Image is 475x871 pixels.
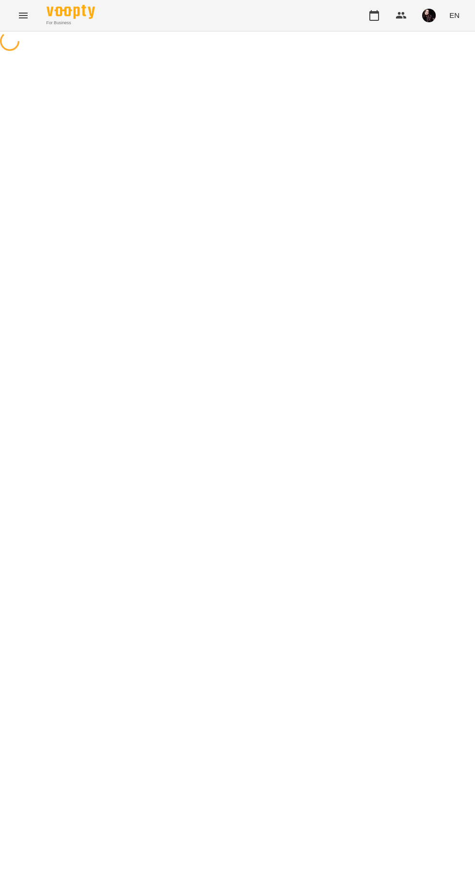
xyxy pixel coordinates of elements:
span: EN [449,10,459,20]
button: Menu [12,4,35,27]
img: Voopty Logo [47,5,95,19]
button: EN [445,6,463,24]
span: For Business [47,20,95,26]
img: c92daf42e94a56623d94c35acff0251f.jpg [422,9,436,22]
